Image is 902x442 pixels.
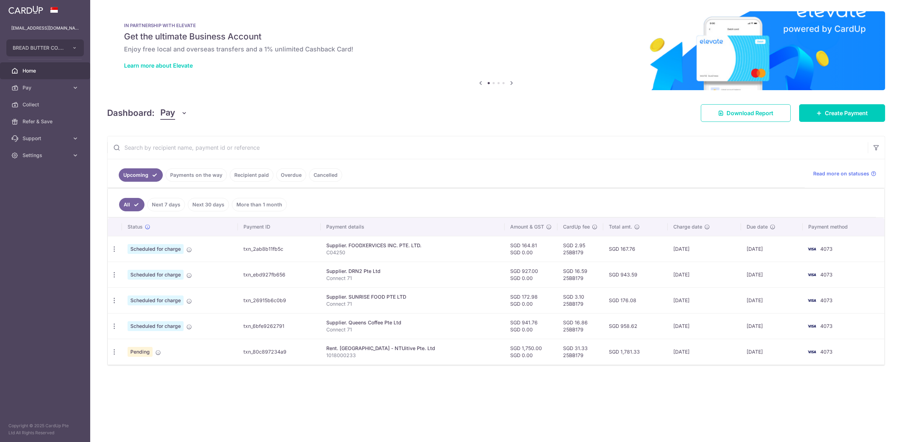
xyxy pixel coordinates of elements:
[124,45,868,54] h6: Enjoy free local and overseas transfers and a 1% unlimited Cashback Card!
[160,106,175,120] span: Pay
[6,39,84,56] button: BREAD BUTTER CO. PRIVATE LIMITED
[727,109,773,117] span: Download Report
[557,339,603,365] td: SGD 31.33 25BB179
[803,218,884,236] th: Payment method
[701,104,791,122] a: Download Report
[668,313,741,339] td: [DATE]
[563,223,590,230] span: CardUp fee
[23,101,69,108] span: Collect
[238,339,321,365] td: txn_80c897234a9
[813,170,876,177] a: Read more on statuses
[505,287,557,313] td: SGD 172.98 SGD 0.00
[23,84,69,91] span: Pay
[557,262,603,287] td: SGD 16.59 25BB179
[128,295,184,305] span: Scheduled for charge
[238,287,321,313] td: txn_26915b6c0b9
[825,109,868,117] span: Create Payment
[799,104,885,122] a: Create Payment
[128,347,153,357] span: Pending
[124,31,868,42] h5: Get the ultimate Business Account
[124,62,193,69] a: Learn more about Elevate
[805,296,819,305] img: Bank Card
[326,345,499,352] div: Rent. [GEOGRAPHIC_DATA] - NTUitive Pte. Ltd
[188,198,229,211] a: Next 30 days
[107,136,868,159] input: Search by recipient name, payment id or reference
[238,313,321,339] td: txn_6bfe9262791
[276,168,306,182] a: Overdue
[805,322,819,330] img: Bank Card
[820,246,833,252] span: 4073
[326,242,499,249] div: Supplier. FOODXERVICES INC. PTE. LTD.
[603,339,668,365] td: SGD 1,781.33
[166,168,227,182] a: Payments on the way
[557,313,603,339] td: SGD 16.86 25BB179
[603,313,668,339] td: SGD 958.62
[23,67,69,74] span: Home
[609,223,632,230] span: Total amt.
[603,236,668,262] td: SGD 167.76
[747,223,768,230] span: Due date
[668,339,741,365] td: [DATE]
[668,287,741,313] td: [DATE]
[160,106,187,120] button: Pay
[820,323,833,329] span: 4073
[510,223,544,230] span: Amount & GST
[128,321,184,331] span: Scheduled for charge
[805,348,819,356] img: Bank Card
[147,198,185,211] a: Next 7 days
[326,326,499,333] p: Connect 71
[820,272,833,278] span: 4073
[557,287,603,313] td: SGD 3.10 25BB179
[8,6,43,14] img: CardUp
[124,23,868,28] p: IN PARTNERSHIP WITH ELEVATE
[13,44,65,51] span: BREAD BUTTER CO. PRIVATE LIMITED
[326,319,499,326] div: Supplier. Queens Coffee Pte Ltd
[741,287,802,313] td: [DATE]
[505,262,557,287] td: SGD 927.00 SGD 0.00
[107,107,155,119] h4: Dashboard:
[741,339,802,365] td: [DATE]
[557,236,603,262] td: SGD 2.95 25BB179
[128,270,184,280] span: Scheduled for charge
[309,168,342,182] a: Cancelled
[23,152,69,159] span: Settings
[321,218,504,236] th: Payment details
[326,268,499,275] div: Supplier. DRN2 Pte Ltd
[326,352,499,359] p: 1018000233
[820,297,833,303] span: 4073
[326,300,499,307] p: Connect 71
[326,275,499,282] p: Connect 71
[238,262,321,287] td: txn_ebd927fb656
[238,236,321,262] td: txn_2ab8b11fb5c
[741,236,802,262] td: [DATE]
[232,198,287,211] a: More than 1 month
[119,168,163,182] a: Upcoming
[505,313,557,339] td: SGD 941.76 SGD 0.00
[238,218,321,236] th: Payment ID
[23,118,69,125] span: Refer & Save
[128,244,184,254] span: Scheduled for charge
[230,168,273,182] a: Recipient paid
[805,270,819,279] img: Bank Card
[326,249,499,256] p: C04250
[820,349,833,355] span: 4073
[326,293,499,300] div: Supplier. SUNRISE FOOD PTE LTD
[603,262,668,287] td: SGD 943.59
[668,262,741,287] td: [DATE]
[741,262,802,287] td: [DATE]
[11,25,79,32] p: [EMAIL_ADDRESS][DOMAIN_NAME]
[505,236,557,262] td: SGD 164.81 SGD 0.00
[813,170,869,177] span: Read more on statuses
[119,198,144,211] a: All
[668,236,741,262] td: [DATE]
[673,223,702,230] span: Charge date
[23,135,69,142] span: Support
[741,313,802,339] td: [DATE]
[128,223,143,230] span: Status
[805,245,819,253] img: Bank Card
[603,287,668,313] td: SGD 176.08
[505,339,557,365] td: SGD 1,750.00 SGD 0.00
[107,11,885,90] img: Renovation banner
